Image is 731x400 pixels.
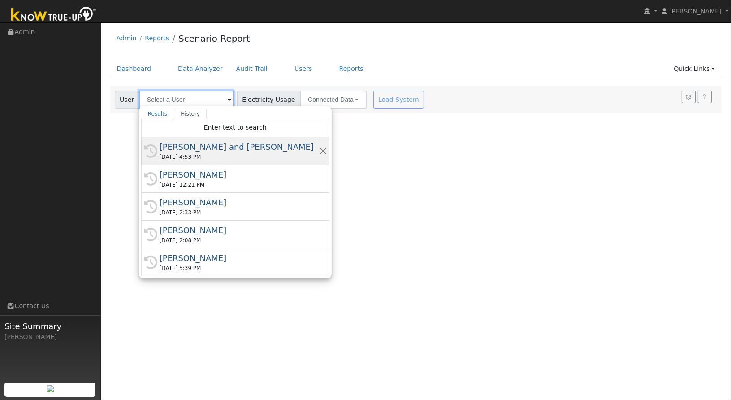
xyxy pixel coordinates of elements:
div: [PERSON_NAME] [160,196,319,209]
a: Quick Links [667,61,722,77]
div: [DATE] 12:21 PM [160,181,319,189]
span: Electricity Usage [237,91,300,109]
a: Data Analyzer [171,61,229,77]
div: [DATE] 2:33 PM [160,209,319,217]
a: Admin [117,35,137,42]
div: [PERSON_NAME] [4,332,96,342]
button: Remove this history [319,146,328,156]
span: Site Summary [4,320,96,332]
a: History [174,109,207,119]
a: Dashboard [110,61,158,77]
i: History [144,228,157,241]
div: [PERSON_NAME] [160,252,319,264]
a: Audit Trail [229,61,274,77]
i: History [144,200,157,213]
a: Reports [145,35,169,42]
img: retrieve [47,385,54,392]
span: User [115,91,139,109]
img: Know True-Up [7,5,101,25]
a: Reports [333,61,370,77]
i: History [144,144,157,158]
div: [PERSON_NAME] [160,224,319,236]
i: History [144,256,157,269]
input: Select a User [139,91,234,109]
div: [PERSON_NAME] and [PERSON_NAME] [160,141,319,153]
div: [DATE] 2:08 PM [160,236,319,244]
div: [DATE] 5:39 PM [160,264,319,272]
span: Enter text to search [204,124,267,131]
a: Results [141,109,174,119]
a: Help Link [698,91,712,103]
button: Connected Data [300,91,367,109]
a: Users [288,61,319,77]
i: History [144,172,157,186]
div: [DATE] 4:53 PM [160,153,319,161]
span: [PERSON_NAME] [669,8,722,15]
a: Scenario Report [178,33,250,44]
button: Settings [682,91,696,103]
div: [PERSON_NAME] [160,169,319,181]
